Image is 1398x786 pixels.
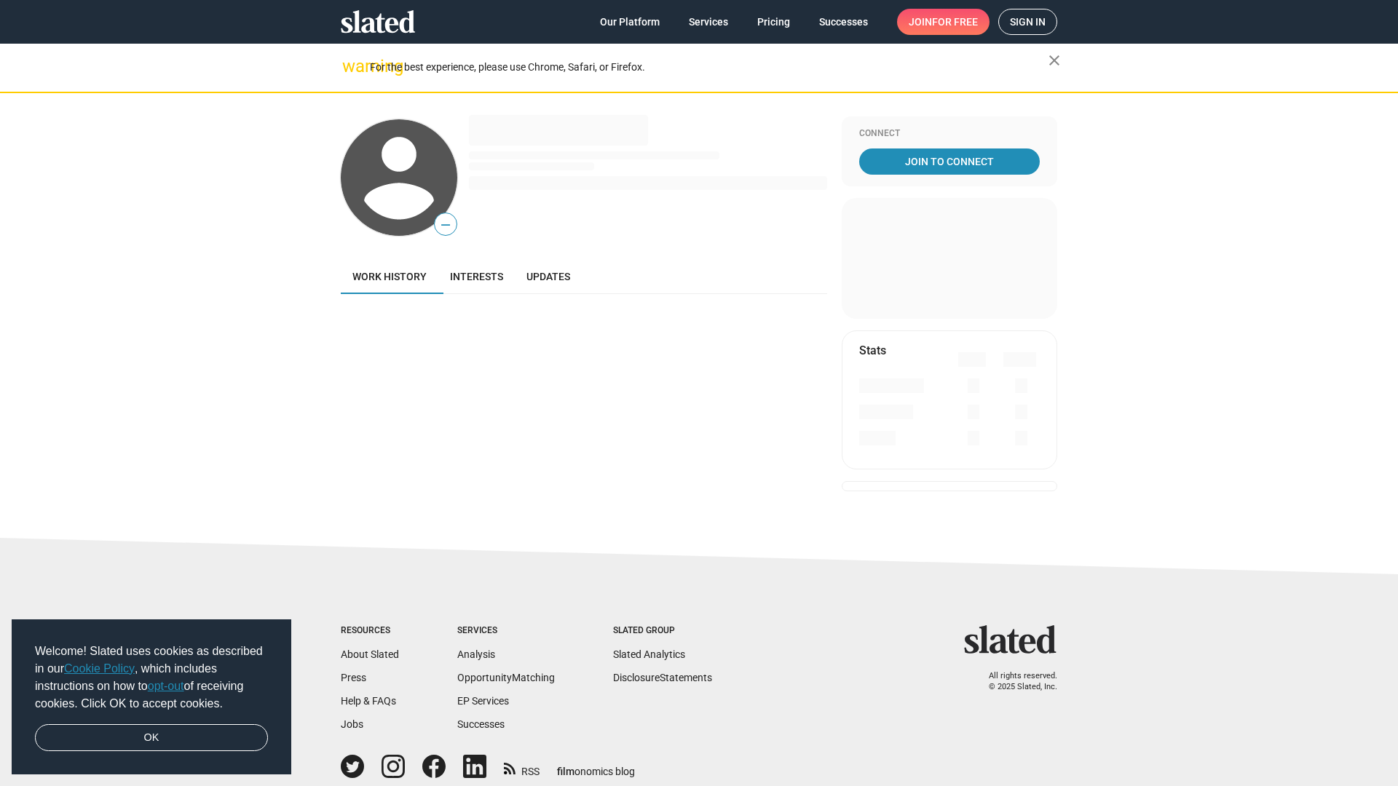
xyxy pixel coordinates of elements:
[457,718,505,730] a: Successes
[457,648,495,660] a: Analysis
[974,671,1057,692] p: All rights reserved. © 2025 Slated, Inc.
[819,9,868,35] span: Successes
[689,9,728,35] span: Services
[35,643,268,712] span: Welcome! Slated uses cookies as described in our , which includes instructions on how to of recei...
[341,695,396,707] a: Help & FAQs
[341,259,438,294] a: Work history
[352,271,427,282] span: Work history
[746,9,802,35] a: Pricing
[897,9,990,35] a: Joinfor free
[450,271,503,282] span: Interests
[613,648,685,660] a: Slated Analytics
[557,753,635,779] a: filmonomics blog
[526,271,570,282] span: Updates
[457,695,509,707] a: EP Services
[932,9,978,35] span: for free
[909,9,978,35] span: Join
[998,9,1057,35] a: Sign in
[341,672,366,683] a: Press
[859,148,1040,175] a: Join To Connect
[588,9,671,35] a: Our Platform
[457,625,555,637] div: Services
[600,9,660,35] span: Our Platform
[435,215,457,234] span: —
[1010,9,1046,34] span: Sign in
[859,343,886,358] mat-card-title: Stats
[757,9,790,35] span: Pricing
[613,672,712,683] a: DisclosureStatements
[862,148,1037,175] span: Join To Connect
[35,724,268,752] a: dismiss cookie message
[807,9,880,35] a: Successes
[457,672,555,683] a: OpportunityMatching
[341,648,399,660] a: About Slated
[504,756,540,779] a: RSS
[438,259,515,294] a: Interests
[557,766,574,777] span: film
[341,718,363,730] a: Jobs
[1046,52,1063,69] mat-icon: close
[148,680,184,692] a: opt-out
[342,57,360,75] mat-icon: warning
[341,625,399,637] div: Resources
[64,662,135,675] a: Cookie Policy
[515,259,582,294] a: Updates
[370,57,1048,77] div: For the best experience, please use Chrome, Safari, or Firefox.
[677,9,740,35] a: Services
[613,625,712,637] div: Slated Group
[12,619,291,775] div: cookieconsent
[859,128,1040,140] div: Connect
